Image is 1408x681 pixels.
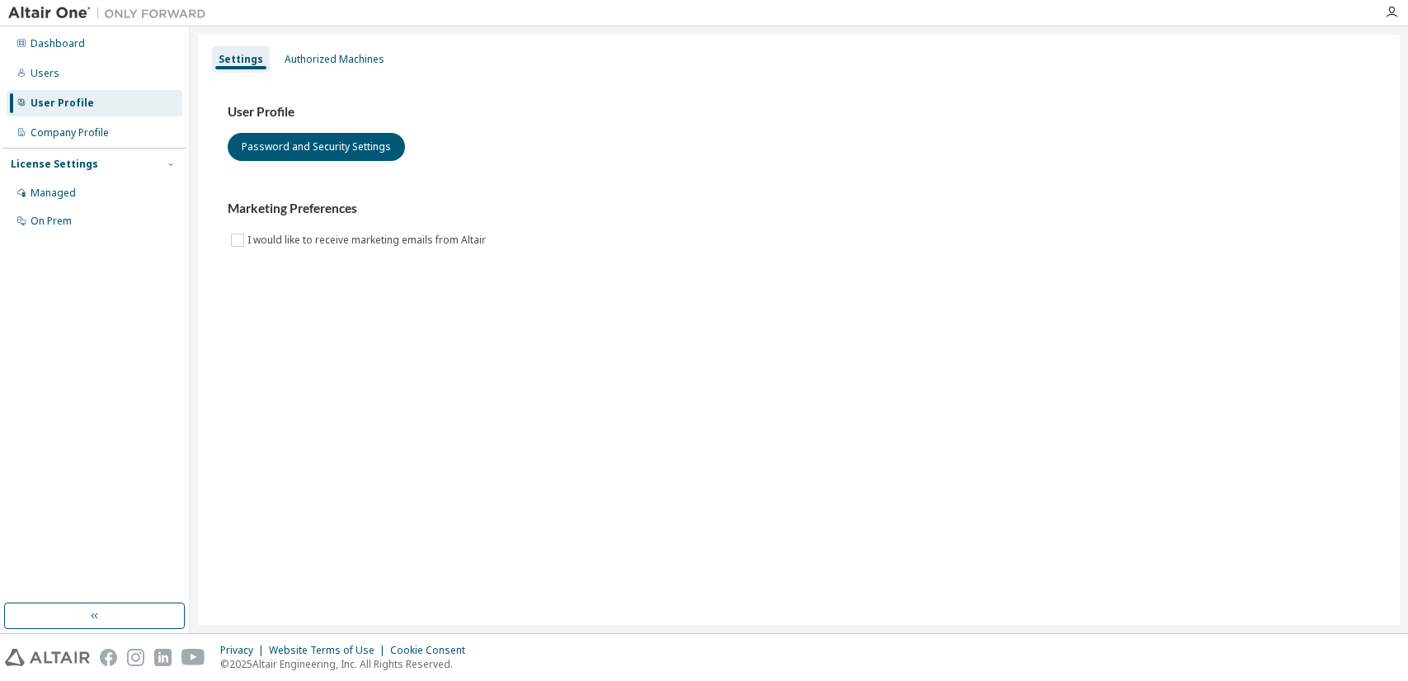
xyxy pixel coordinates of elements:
[5,649,90,666] img: altair_logo.svg
[247,230,489,250] label: I would like to receive marketing emails from Altair
[220,644,269,657] div: Privacy
[228,133,405,161] button: Password and Security Settings
[31,126,109,140] div: Company Profile
[269,644,390,657] div: Website Terms of Use
[31,37,85,50] div: Dashboard
[31,215,72,228] div: On Prem
[220,657,475,671] p: © 2025 Altair Engineering, Inc. All Rights Reserved.
[390,644,475,657] div: Cookie Consent
[228,104,1370,121] h3: User Profile
[285,53,384,66] div: Authorized Machines
[181,649,205,666] img: youtube.svg
[31,97,94,110] div: User Profile
[31,187,76,200] div: Managed
[127,649,144,666] img: instagram.svg
[8,5,214,21] img: Altair One
[11,158,98,171] div: License Settings
[219,53,263,66] div: Settings
[228,201,1370,217] h3: Marketing Preferences
[31,67,59,80] div: Users
[100,649,117,666] img: facebook.svg
[154,649,172,666] img: linkedin.svg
